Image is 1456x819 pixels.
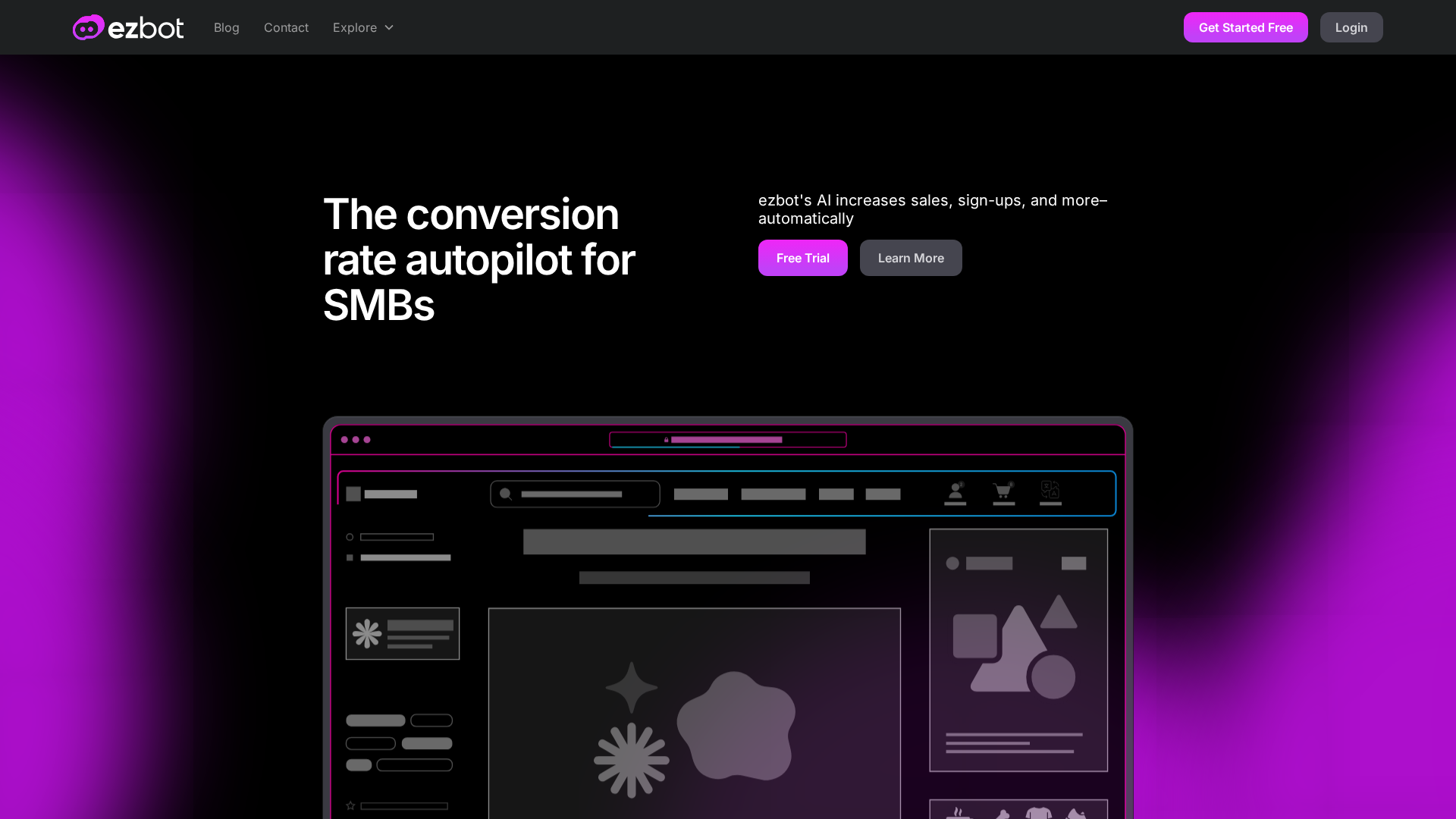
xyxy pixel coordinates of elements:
[758,191,1134,227] p: ezbot's AI increases sales, sign-ups, and more–automatically
[322,191,698,335] h1: The conversion rate autopilot for SMBs
[73,14,184,40] a: home
[860,240,962,276] a: Learn More
[1184,12,1308,42] a: Get Started Free
[758,240,848,276] a: Free Trial
[333,18,377,36] div: Explore
[1320,12,1383,42] a: Login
